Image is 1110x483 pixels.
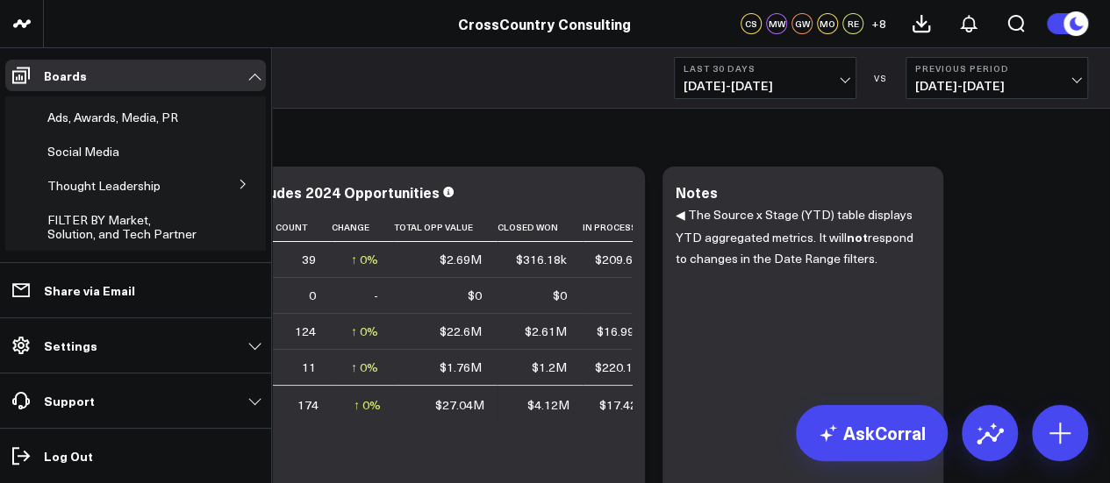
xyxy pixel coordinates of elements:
[684,63,847,74] b: Last 30 Days
[354,396,381,414] div: ↑ 0%
[796,405,948,461] a: AskCorral
[741,13,762,34] div: CS
[47,179,161,193] a: Thought Leadership
[47,211,197,242] span: FILTER BY Market, Solution, and Tech Partner
[351,323,378,340] div: ↑ 0%
[516,251,567,268] div: $316.18k
[676,182,718,202] div: Notes
[871,18,886,30] span: + 8
[440,251,482,268] div: $2.69M
[254,213,332,242] th: Opp Count
[44,449,93,463] p: Log Out
[332,213,394,242] th: Change
[525,323,567,340] div: $2.61M
[47,143,119,160] span: Social Media
[47,110,178,124] a: Ads, Awards, Media, PR
[351,359,378,376] div: ↑ 0%
[865,73,897,83] div: VS
[766,13,787,34] div: MW
[597,323,646,340] div: $16.99M
[595,359,646,376] div: $220.14k
[351,251,378,268] div: ↑ 0%
[595,251,646,268] div: $209.69k
[583,213,662,242] th: In Process
[440,323,482,340] div: $22.6M
[47,177,161,194] span: Thought Leadership
[295,323,316,340] div: 124
[498,213,583,242] th: Closed Won
[394,213,498,242] th: Total Opp Value
[44,338,97,352] p: Settings
[468,287,482,304] div: $0
[374,287,378,304] div: -
[868,13,889,34] button: +8
[915,79,1078,93] span: [DATE] - [DATE]
[599,396,648,414] div: $17.42M
[458,14,631,33] a: CrossCountry Consulting
[44,68,87,82] p: Boards
[44,394,95,408] p: Support
[47,109,178,125] span: Ads, Awards, Media, PR
[532,359,567,376] div: $1.2M
[906,57,1088,99] button: Previous Period[DATE]-[DATE]
[440,359,482,376] div: $1.76M
[47,145,119,159] a: Social Media
[47,213,197,241] a: FILTER BY Market, Solution, and Tech Partner
[817,13,838,34] div: MO
[791,13,813,34] div: GW
[842,13,863,34] div: RE
[297,396,319,414] div: 174
[309,287,316,304] div: 0
[676,204,930,478] div: ◀ The Source x Stage (YTD) table displays YTD aggregated metrics. It will respond to changes in t...
[5,440,266,472] a: Log Out
[302,251,316,268] div: 39
[553,287,567,304] div: $0
[674,57,856,99] button: Last 30 Days[DATE]-[DATE]
[527,396,569,414] div: $4.12M
[684,79,847,93] span: [DATE] - [DATE]
[915,63,1078,74] b: Previous Period
[435,396,484,414] div: $27.04M
[302,359,316,376] div: 11
[44,283,135,297] p: Share via Email
[847,228,868,245] b: not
